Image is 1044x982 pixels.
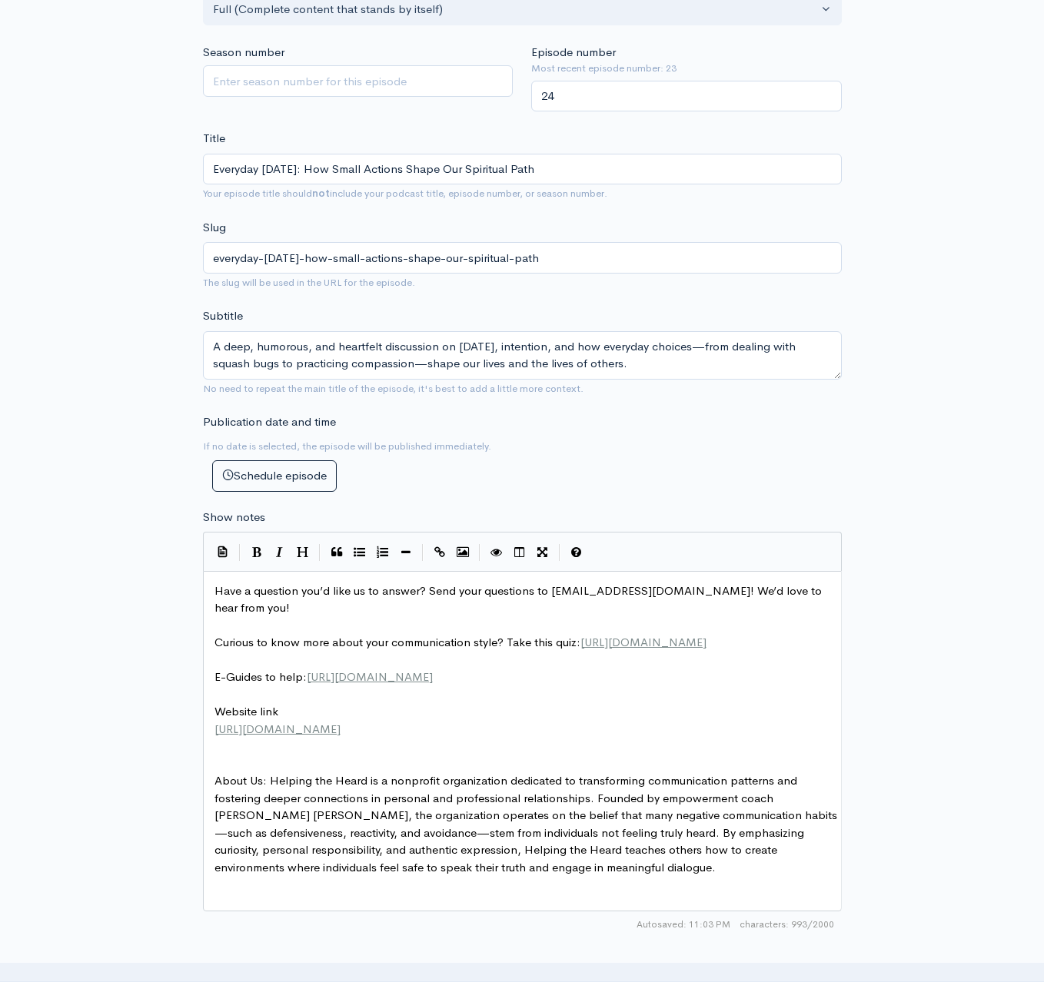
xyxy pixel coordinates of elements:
[319,544,321,562] i: |
[531,44,616,61] label: Episode number
[203,440,491,453] small: If no date is selected, the episode will be published immediately.
[214,669,433,684] span: E-Guides to help:
[394,541,417,564] button: Insert Horizontal Line
[637,917,730,931] span: Autosaved: 11:03 PM
[203,509,265,526] label: Show notes
[203,130,225,148] label: Title
[239,544,241,562] i: |
[214,722,341,736] span: [URL][DOMAIN_NAME]
[214,773,837,874] span: About Us: Helping the Heard is a nonprofit organization dedicated to transforming communication p...
[203,187,607,200] small: Your episode title should include your podcast title, episode number, or season number.
[485,541,508,564] button: Toggle Preview
[214,704,278,718] span: Website link
[559,544,560,562] i: |
[348,541,371,564] button: Generic List
[211,539,234,562] button: Insert Show Notes Template
[268,541,291,564] button: Italic
[580,635,707,649] span: [URL][DOMAIN_NAME]
[531,541,554,564] button: Toggle Fullscreen
[312,187,330,200] strong: not
[531,81,842,112] input: Enter episode number
[325,541,348,564] button: Quote
[203,154,842,185] input: What is the episode's title?
[371,541,394,564] button: Numbered List
[451,541,474,564] button: Insert Image
[307,669,433,684] span: [URL][DOMAIN_NAME]
[531,61,842,76] small: Most recent episode number: 23
[214,635,707,649] span: Curious to know more about your communication style? Take this quiz:
[740,917,834,931] span: 993/2000
[203,413,336,431] label: Publication date and time
[565,541,588,564] button: Markdown Guide
[203,276,415,289] small: The slug will be used in the URL for the episode.
[214,583,825,615] span: Have a question you’d like us to answer? Send your questions to [EMAIL_ADDRESS][DOMAIN_NAME]! We’...
[203,44,284,61] label: Season number
[203,219,226,237] label: Slug
[213,1,818,18] div: Full (Complete content that stands by itself)
[212,460,337,492] button: Schedule episode
[203,65,514,97] input: Enter season number for this episode
[203,242,842,274] input: title-of-episode
[245,541,268,564] button: Bold
[291,541,314,564] button: Heading
[422,544,424,562] i: |
[479,544,480,562] i: |
[508,541,531,564] button: Toggle Side by Side
[203,307,243,325] label: Subtitle
[428,541,451,564] button: Create Link
[203,382,584,395] small: No need to repeat the main title of the episode, it's best to add a little more context.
